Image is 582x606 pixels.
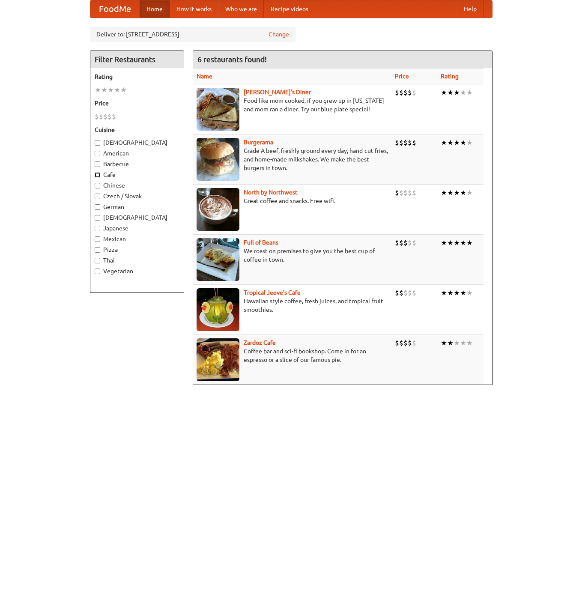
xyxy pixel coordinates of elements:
[460,188,466,197] li: ★
[244,339,276,346] a: Zardoz Cafe
[90,0,140,18] a: FoodMe
[197,73,212,80] a: Name
[395,238,399,248] li: $
[264,0,315,18] a: Recipe videos
[395,188,399,197] li: $
[403,188,408,197] li: $
[466,238,473,248] li: ★
[107,112,112,121] li: $
[95,72,179,81] h5: Rating
[95,245,179,254] label: Pizza
[447,188,454,197] li: ★
[454,288,460,298] li: ★
[395,73,409,80] a: Price
[466,138,473,147] li: ★
[197,288,239,331] img: jeeves.jpg
[412,138,416,147] li: $
[454,88,460,97] li: ★
[244,89,311,96] a: [PERSON_NAME]'s Diner
[95,256,179,265] label: Thai
[95,149,179,158] label: American
[412,88,416,97] li: $
[412,188,416,197] li: $
[412,288,416,298] li: $
[408,338,412,348] li: $
[457,0,484,18] a: Help
[447,338,454,348] li: ★
[95,161,100,167] input: Barbecue
[197,347,388,364] p: Coffee bar and sci-fi bookshop. Come in for an espresso or a slice of our famous pie.
[460,138,466,147] li: ★
[454,138,460,147] li: ★
[95,172,100,178] input: Cafe
[269,30,289,39] a: Change
[101,85,107,95] li: ★
[197,338,239,381] img: zardoz.jpg
[120,85,127,95] li: ★
[95,215,100,221] input: [DEMOGRAPHIC_DATA]
[95,213,179,222] label: [DEMOGRAPHIC_DATA]
[103,112,107,121] li: $
[197,55,267,63] ng-pluralize: 6 restaurants found!
[399,188,403,197] li: $
[95,269,100,274] input: Vegetarian
[244,239,278,246] a: Full of Beans
[399,138,403,147] li: $
[403,288,408,298] li: $
[95,204,100,210] input: German
[95,151,100,156] input: American
[244,189,298,196] b: North by Northwest
[170,0,218,18] a: How it works
[441,138,447,147] li: ★
[441,188,447,197] li: ★
[454,238,460,248] li: ★
[95,160,179,168] label: Barbecue
[95,138,179,147] label: [DEMOGRAPHIC_DATA]
[466,88,473,97] li: ★
[447,138,454,147] li: ★
[95,85,101,95] li: ★
[95,112,99,121] li: $
[90,51,184,68] h4: Filter Restaurants
[412,338,416,348] li: $
[441,73,459,80] a: Rating
[95,258,100,263] input: Thai
[114,85,120,95] li: ★
[399,288,403,298] li: $
[140,0,170,18] a: Home
[95,235,179,243] label: Mexican
[244,289,301,296] b: Tropical Jeeve's Cafe
[197,197,388,205] p: Great coffee and snacks. Free wifi.
[403,88,408,97] li: $
[90,27,295,42] div: Deliver to: [STREET_ADDRESS]
[95,192,179,200] label: Czech / Slovak
[460,238,466,248] li: ★
[454,188,460,197] li: ★
[197,96,388,113] p: Food like mom cooked, if you grew up in [US_STATE] and mom ran a diner. Try our blue plate special!
[460,88,466,97] li: ★
[197,297,388,314] p: Hawaiian style coffee, fresh juices, and tropical fruit smoothies.
[395,138,399,147] li: $
[447,238,454,248] li: ★
[395,288,399,298] li: $
[95,224,179,233] label: Japanese
[447,88,454,97] li: ★
[95,236,100,242] input: Mexican
[395,88,399,97] li: $
[244,139,273,146] a: Burgerama
[95,203,179,211] label: German
[408,138,412,147] li: $
[466,288,473,298] li: ★
[95,99,179,107] h5: Price
[399,338,403,348] li: $
[95,194,100,199] input: Czech / Slovak
[95,181,179,190] label: Chinese
[95,125,179,134] h5: Cuisine
[197,238,239,281] img: beans.jpg
[399,88,403,97] li: $
[408,188,412,197] li: $
[466,188,473,197] li: ★
[112,112,116,121] li: $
